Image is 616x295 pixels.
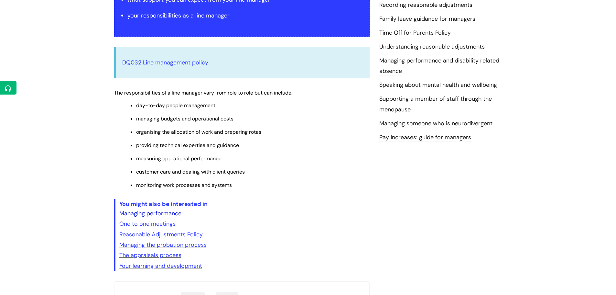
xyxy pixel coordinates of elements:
[379,29,451,37] a: Time Off for Parents Policy
[122,59,208,66] a: DQ032 Line management policy
[136,168,245,175] span: customer care and dealing with client queries
[119,262,202,270] a: Your learning and development
[136,142,239,149] span: providing technical expertise and guidance
[127,10,363,21] li: your responsibilities as a line manager
[136,129,261,135] span: organising the allocation of work and preparing rotas
[136,182,232,188] span: monitoring work processes and systems
[379,95,492,114] a: Supporting a member of staff through the menopause
[136,155,222,162] span: measuring operational performance
[379,81,497,89] a: Speaking about mental health and wellbeing
[114,89,292,96] span: The responsibilities of a line manager vary from role to role but can include:
[119,241,207,249] a: Managing the probation process
[119,251,181,259] a: The appraisals process
[119,200,208,208] span: You might also be interested in
[379,133,471,142] a: Pay increases: guide for managers
[136,115,233,122] span: managing budgets and operational costs
[379,119,492,128] a: Managing someone who is neurodivergent
[379,1,472,9] a: Recording reasonable adjustments
[136,102,215,109] span: day-to-day people management
[119,231,203,238] a: Reasonable Adjustments Policy
[379,15,475,23] a: Family leave guidance for managers
[379,57,499,75] a: Managing performance and disability related absence
[379,43,485,51] a: Understanding reasonable adjustments
[119,220,176,228] a: One to one meetings
[119,210,181,217] a: Managing performance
